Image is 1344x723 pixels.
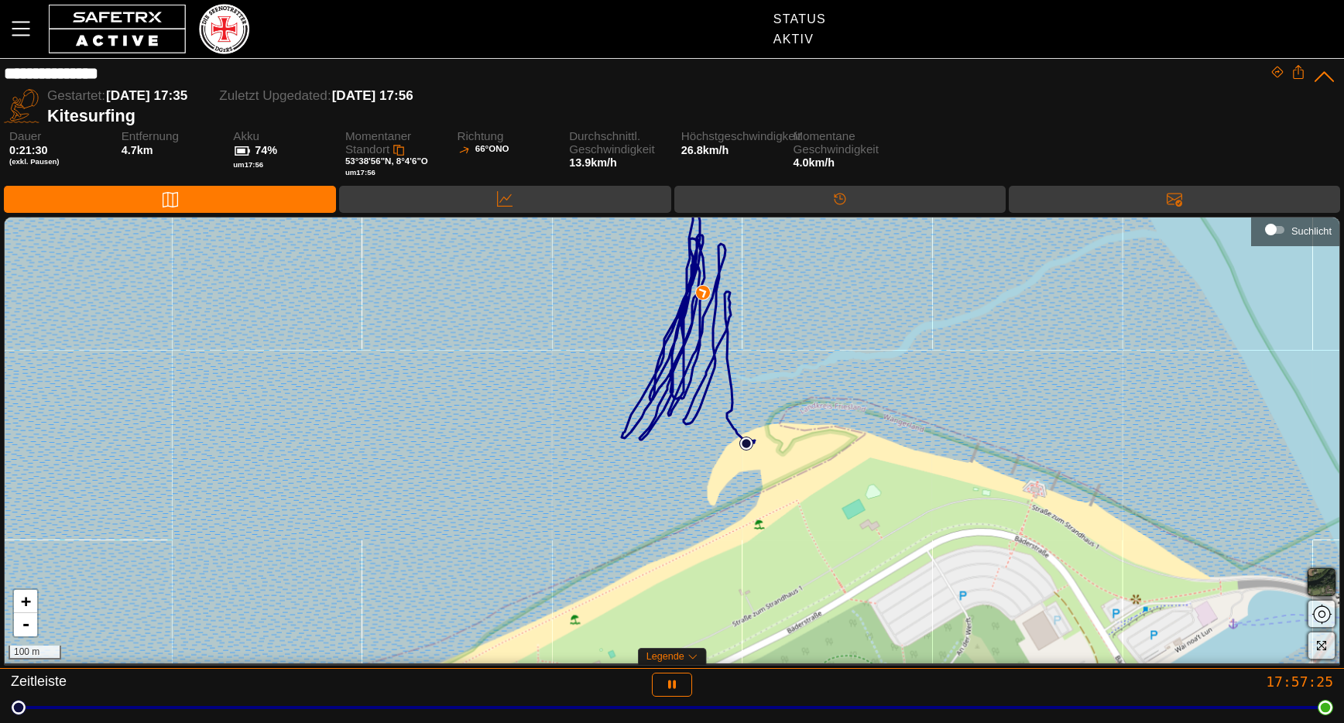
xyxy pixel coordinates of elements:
span: um 17:56 [233,160,263,169]
div: 17:57:25 [897,673,1333,690]
div: Kitesurfing [47,106,1270,126]
span: 26.8km/h [681,144,729,156]
div: 100 m [9,646,61,660]
span: 66° [475,144,489,157]
div: Timeline [674,186,1006,213]
a: Zoom in [14,590,37,613]
span: Höchstgeschwindigkeit [681,130,780,143]
span: [DATE] 17:35 [106,88,187,103]
span: Durchschnittl. Geschwindigkeit [569,130,668,156]
span: Gestartet: [47,88,105,103]
span: Dauer [9,130,108,143]
span: Entfernung [122,130,221,143]
span: um 17:56 [345,168,375,176]
div: Status [773,12,826,26]
span: 4.7km [122,144,153,156]
div: Suchlicht [1291,225,1332,237]
div: Zeitleiste [11,673,447,697]
span: Richtung [458,130,557,143]
img: RescueLogo.png [199,4,249,54]
span: Zuletzt Upgedated: [219,88,331,103]
span: [DATE] 17:56 [332,88,413,103]
span: 0:21:30 [9,144,48,156]
span: Momentane Geschwindigkeit [793,130,892,156]
div: Aktiv [773,33,826,46]
div: Nachrichten [1009,186,1340,213]
a: Zoom out [14,613,37,636]
span: 74% [255,144,277,156]
span: ONO [489,144,509,157]
span: Legende [646,651,684,662]
div: Suchlicht [1259,218,1332,242]
span: Momentaner Standort [345,129,411,156]
img: PathDirectionCurrent.svg [696,286,710,300]
div: Daten [339,186,670,213]
span: 53°38'56"N, 8°4'6"O [345,156,428,166]
img: KITE_SURFING.svg [4,88,39,124]
span: (exkl. Pausen) [9,157,108,166]
span: 4.0km/h [793,156,892,170]
span: 13.9km/h [569,156,617,169]
div: Karte [4,186,336,213]
span: Akku [233,130,332,143]
img: PathStart.svg [739,437,753,451]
